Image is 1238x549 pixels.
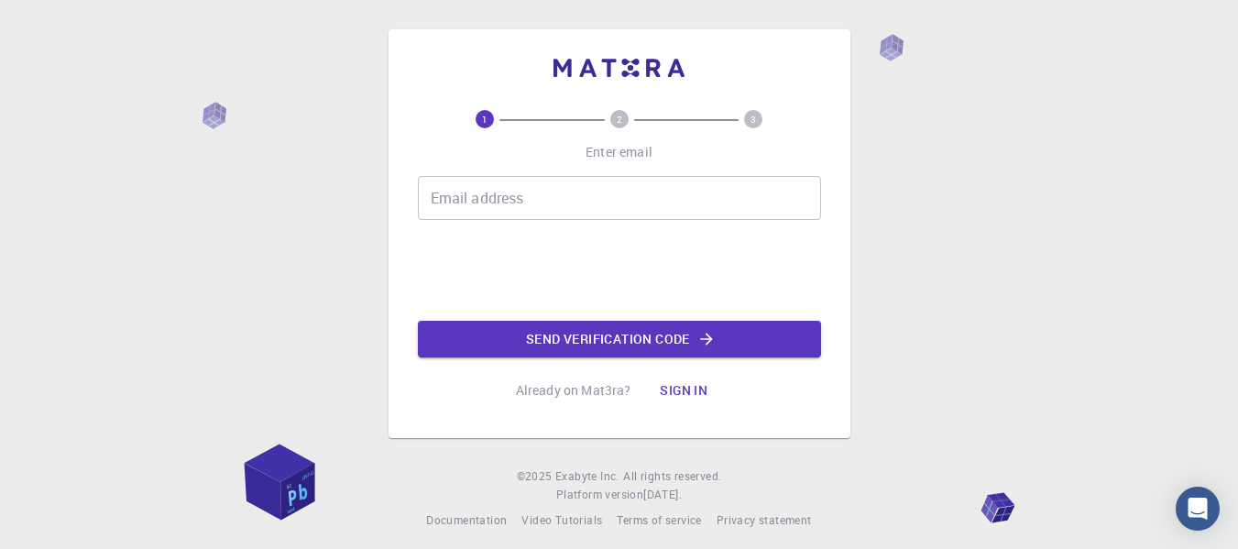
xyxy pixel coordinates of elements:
[555,468,619,483] span: Exabyte Inc.
[516,381,631,400] p: Already on Mat3ra?
[623,467,721,486] span: All rights reserved.
[555,467,619,486] a: Exabyte Inc.
[426,511,507,530] a: Documentation
[586,143,652,161] p: Enter email
[643,487,682,501] span: [DATE] .
[717,512,812,527] span: Privacy statement
[556,486,643,504] span: Platform version
[482,113,488,126] text: 1
[521,512,602,527] span: Video Tutorials
[717,511,812,530] a: Privacy statement
[517,467,555,486] span: © 2025
[750,113,756,126] text: 3
[418,321,821,357] button: Send verification code
[617,511,701,530] a: Terms of service
[617,113,622,126] text: 2
[643,486,682,504] a: [DATE].
[1176,487,1220,531] div: Open Intercom Messenger
[645,372,722,409] button: Sign in
[617,512,701,527] span: Terms of service
[426,512,507,527] span: Documentation
[480,235,759,306] iframe: reCAPTCHA
[521,511,602,530] a: Video Tutorials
